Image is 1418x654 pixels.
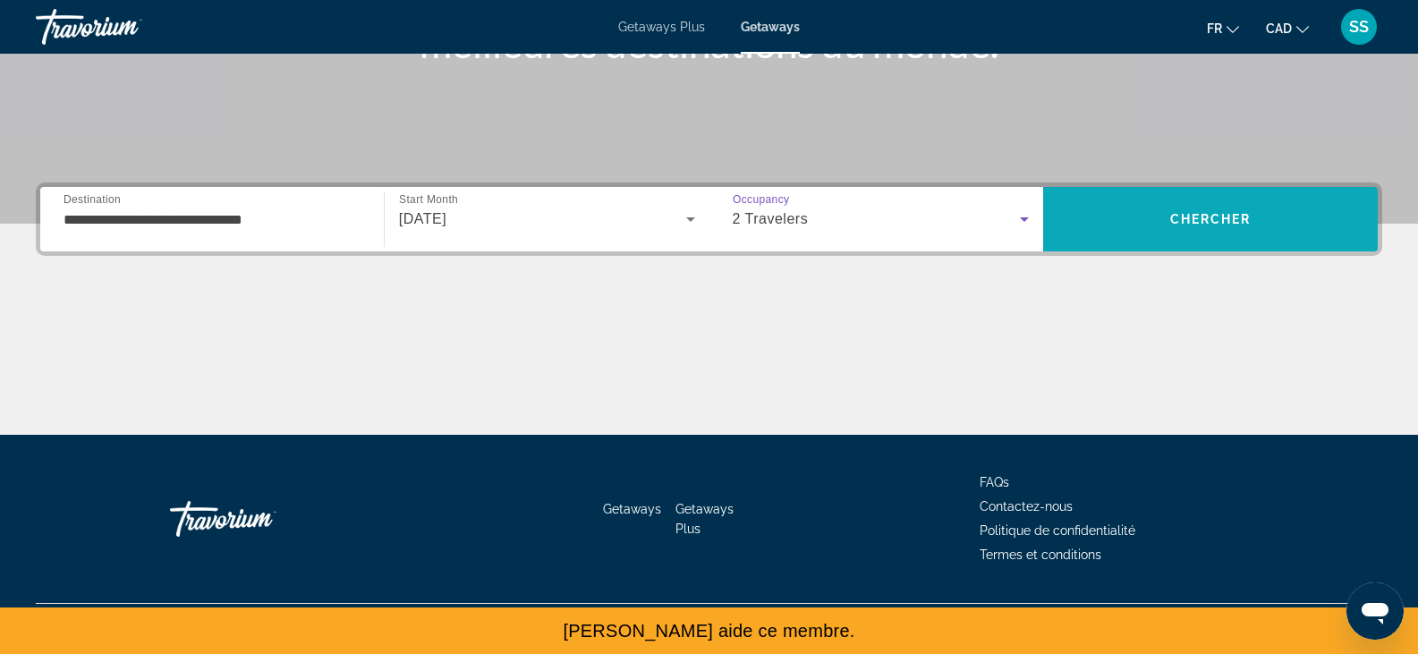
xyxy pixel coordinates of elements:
[603,502,661,516] a: Getaways
[36,4,215,50] a: Travorium
[1207,15,1239,41] button: Change language
[980,548,1101,562] a: Termes et conditions
[64,193,121,205] span: Destination
[618,20,705,34] a: Getaways Plus
[675,502,734,536] a: Getaways Plus
[1170,212,1252,226] span: Chercher
[399,211,446,226] span: [DATE]
[1266,15,1309,41] button: Change currency
[980,475,1009,489] a: FAQs
[64,209,361,231] input: Select destination
[980,523,1135,538] a: Politique de confidentialité
[733,211,809,226] span: 2 Travelers
[1266,21,1292,36] span: CAD
[741,20,800,34] a: Getaways
[40,187,1378,251] div: Search widget
[1346,582,1404,640] iframe: Button to launch messaging window
[563,621,854,641] span: [PERSON_NAME] aide ce membre.
[170,492,349,546] a: Go Home
[980,499,1073,514] a: Contactez-nous
[1349,18,1369,36] span: SS
[1043,187,1378,251] button: Search
[1336,8,1382,46] button: User Menu
[733,194,789,206] span: Occupancy
[1207,21,1222,36] span: fr
[399,194,458,206] span: Start Month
